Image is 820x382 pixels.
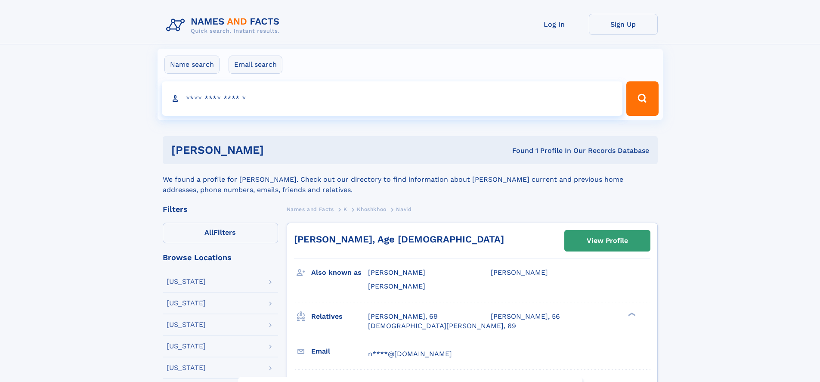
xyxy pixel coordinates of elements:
[565,230,650,251] a: View Profile
[171,145,388,155] h1: [PERSON_NAME]
[167,300,206,307] div: [US_STATE]
[368,282,425,290] span: [PERSON_NAME]
[167,321,206,328] div: [US_STATE]
[626,311,636,317] div: ❯
[163,164,658,195] div: We found a profile for [PERSON_NAME]. Check out our directory to find information about [PERSON_N...
[229,56,282,74] label: Email search
[311,309,368,324] h3: Relatives
[311,344,368,359] h3: Email
[163,223,278,243] label: Filters
[167,364,206,371] div: [US_STATE]
[164,56,220,74] label: Name search
[587,231,628,251] div: View Profile
[294,234,504,245] a: [PERSON_NAME], Age [DEMOGRAPHIC_DATA]
[167,343,206,350] div: [US_STATE]
[167,278,206,285] div: [US_STATE]
[589,14,658,35] a: Sign Up
[368,321,516,331] a: [DEMOGRAPHIC_DATA][PERSON_NAME], 69
[204,228,214,236] span: All
[163,254,278,261] div: Browse Locations
[368,268,425,276] span: [PERSON_NAME]
[626,81,658,116] button: Search Button
[388,146,649,155] div: Found 1 Profile In Our Records Database
[162,81,623,116] input: search input
[491,312,560,321] a: [PERSON_NAME], 56
[357,206,386,212] span: Khoshkhoo
[343,206,347,212] span: K
[368,312,438,321] a: [PERSON_NAME], 69
[163,205,278,213] div: Filters
[491,268,548,276] span: [PERSON_NAME]
[520,14,589,35] a: Log In
[357,204,386,214] a: Khoshkhoo
[311,265,368,280] h3: Also known as
[163,14,287,37] img: Logo Names and Facts
[287,204,334,214] a: Names and Facts
[343,204,347,214] a: K
[396,206,412,212] span: Navid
